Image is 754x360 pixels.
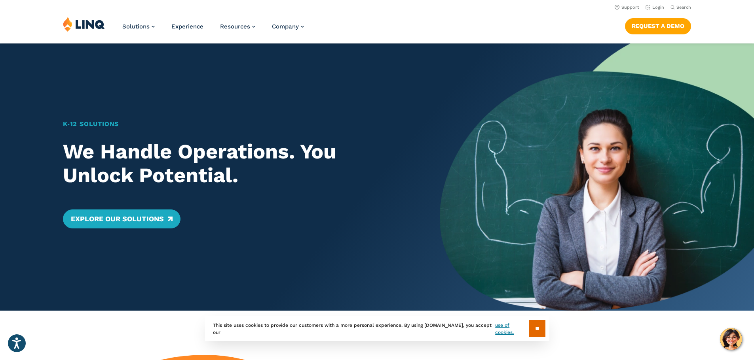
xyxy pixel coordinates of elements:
img: LINQ | K‑12 Software [63,17,105,32]
a: Experience [171,23,203,30]
span: Resources [220,23,250,30]
a: use of cookies. [495,322,529,336]
nav: Primary Navigation [122,17,304,43]
a: Request a Demo [625,18,691,34]
a: Solutions [122,23,155,30]
a: Company [272,23,304,30]
h2: We Handle Operations. You Unlock Potential. [63,140,409,187]
span: Solutions [122,23,150,30]
nav: Button Navigation [625,17,691,34]
img: Home Banner [440,43,754,311]
a: Resources [220,23,255,30]
button: Open Search Bar [670,4,691,10]
h1: K‑12 Solutions [63,119,409,129]
button: Hello, have a question? Let’s chat. [720,328,742,350]
a: Support [615,5,639,10]
a: Login [646,5,664,10]
span: Company [272,23,299,30]
span: Search [676,5,691,10]
div: This site uses cookies to provide our customers with a more personal experience. By using [DOMAIN... [205,316,549,341]
a: Explore Our Solutions [63,209,180,228]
